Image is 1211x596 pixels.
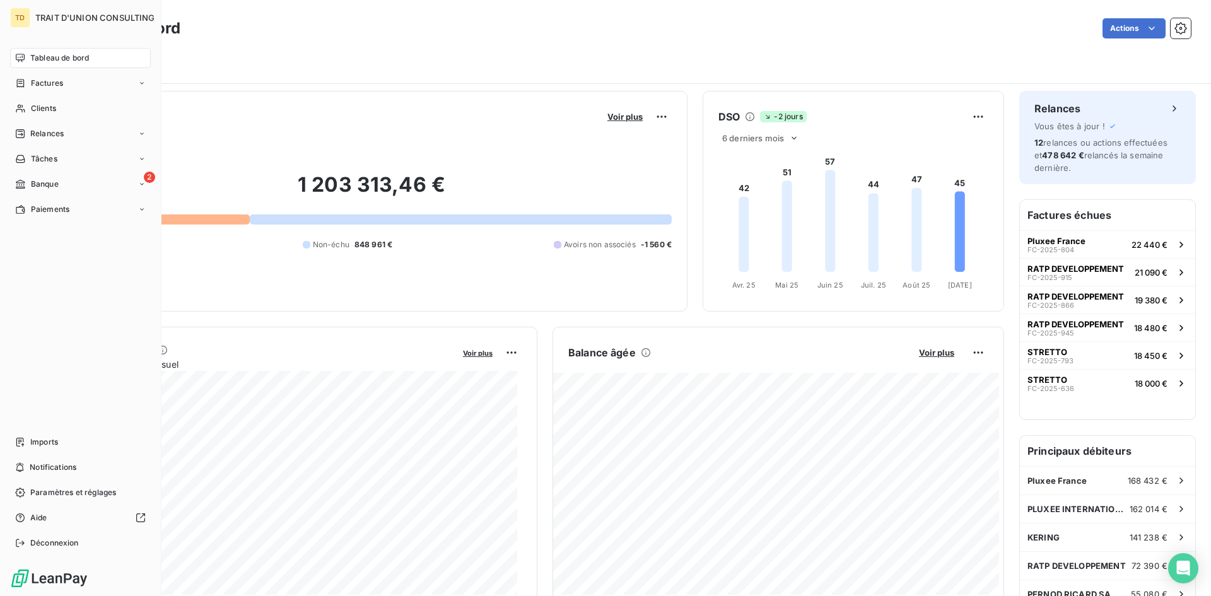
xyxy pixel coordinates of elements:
h6: Principaux débiteurs [1020,436,1195,466]
span: -2 jours [760,111,806,122]
span: Tableau de bord [30,52,89,64]
span: RATP DEVELOPPEMENT [1027,264,1124,274]
button: STRETTOFC-2025-79318 450 € [1020,341,1195,369]
tspan: Juil. 25 [861,281,886,289]
span: TRAIT D'UNION CONSULTING [35,13,155,23]
span: 141 238 € [1130,532,1167,542]
span: 848 961 € [354,239,392,250]
span: STRETTO [1027,347,1067,357]
button: RATP DEVELOPPEMENTFC-2025-86619 380 € [1020,286,1195,313]
span: 72 390 € [1132,561,1167,571]
span: 12 [1034,137,1043,148]
span: FC-2025-636 [1027,385,1074,392]
span: Aide [30,512,47,523]
span: relances ou actions effectuées et relancés la semaine dernière. [1034,137,1167,173]
button: Voir plus [459,347,496,358]
span: Clients [31,103,56,114]
button: STRETTOFC-2025-63618 000 € [1020,369,1195,397]
span: Non-échu [313,239,349,250]
span: Tâches [31,153,57,165]
span: 18 480 € [1134,323,1167,333]
span: Voir plus [919,348,954,358]
h6: Relances [1034,101,1080,116]
span: Imports [30,436,58,448]
span: 2 [144,172,155,183]
span: -1 560 € [641,239,672,250]
h6: Balance âgée [568,345,636,360]
span: Déconnexion [30,537,79,549]
button: RATP DEVELOPPEMENTFC-2025-91521 090 € [1020,258,1195,286]
a: Aide [10,508,151,528]
span: Chiffre d'affaires mensuel [71,358,454,371]
button: Voir plus [604,111,646,122]
span: 21 090 € [1135,267,1167,278]
span: FC-2025-804 [1027,246,1074,254]
span: Paiements [31,204,69,215]
span: FC-2025-866 [1027,301,1074,309]
span: PLUXEE INTERNATIONAL [1027,504,1130,514]
h6: DSO [718,109,740,124]
span: FC-2025-793 [1027,357,1074,365]
div: Open Intercom Messenger [1168,553,1198,583]
span: Voir plus [463,349,493,358]
span: KERING [1027,532,1060,542]
h6: Factures échues [1020,200,1195,230]
span: Factures [31,78,63,89]
span: Notifications [30,462,76,473]
span: Avoirs non associés [564,239,636,250]
span: Relances [30,128,64,139]
span: Pluxee France [1027,236,1085,246]
h2: 1 203 313,46 € [71,172,672,210]
span: Voir plus [607,112,643,122]
span: RATP DEVELOPPEMENT [1027,291,1124,301]
span: 18 000 € [1135,378,1167,389]
div: TD [10,8,30,28]
button: Pluxee FranceFC-2025-80422 440 € [1020,230,1195,258]
span: FC-2025-915 [1027,274,1072,281]
span: 168 432 € [1128,476,1167,486]
span: STRETTO [1027,375,1067,385]
span: RATP DEVELOPPEMENT [1027,319,1124,329]
button: RATP DEVELOPPEMENTFC-2025-94518 480 € [1020,313,1195,341]
img: Logo LeanPay [10,568,88,588]
tspan: [DATE] [948,281,972,289]
span: Vous êtes à jour ! [1034,121,1105,131]
span: Paramètres et réglages [30,487,116,498]
span: FC-2025-945 [1027,329,1074,337]
tspan: Août 25 [903,281,930,289]
span: 6 derniers mois [722,133,784,143]
span: 478 642 € [1042,150,1084,160]
tspan: Juin 25 [817,281,843,289]
span: 19 380 € [1135,295,1167,305]
tspan: Avr. 25 [732,281,756,289]
span: 18 450 € [1134,351,1167,361]
button: Actions [1103,18,1166,38]
span: RATP DEVELOPPEMENT [1027,561,1126,571]
button: Voir plus [915,347,958,358]
span: 162 014 € [1130,504,1167,514]
span: 22 440 € [1132,240,1167,250]
span: Banque [31,178,59,190]
span: Pluxee France [1027,476,1087,486]
tspan: Mai 25 [775,281,799,289]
